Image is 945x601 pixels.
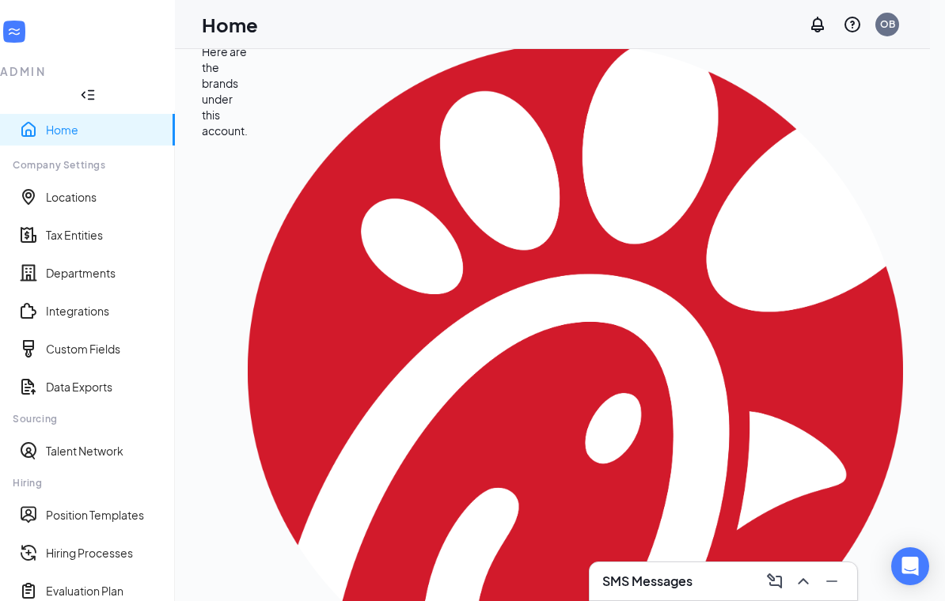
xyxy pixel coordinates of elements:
[46,443,162,459] a: Talent Network
[819,569,844,594] button: Minimize
[13,412,161,425] div: Sourcing
[762,569,787,594] button: ComposeMessage
[202,11,258,38] h1: Home
[80,87,96,103] svg: Collapse
[794,572,813,591] svg: ChevronUp
[46,122,162,138] a: Home
[46,303,162,319] a: Integrations
[791,569,816,594] button: ChevronUp
[46,189,162,205] a: Locations
[765,572,784,591] svg: ComposeMessage
[808,15,827,34] svg: Notifications
[46,545,162,561] a: Hiring Processes
[6,24,22,40] svg: WorkstreamLogo
[46,341,162,357] a: Custom Fields
[46,227,162,243] a: Tax Entities
[46,583,162,599] a: Evaluation Plan
[46,379,162,395] a: Data Exports
[46,265,162,281] a: Departments
[13,476,161,489] div: Hiring
[46,507,162,523] a: Position Templates
[880,17,895,31] div: OB
[843,15,862,34] svg: QuestionInfo
[822,572,841,591] svg: Minimize
[13,158,161,172] div: Company Settings
[602,573,693,590] h3: SMS Messages
[891,547,929,585] div: Open Intercom Messenger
